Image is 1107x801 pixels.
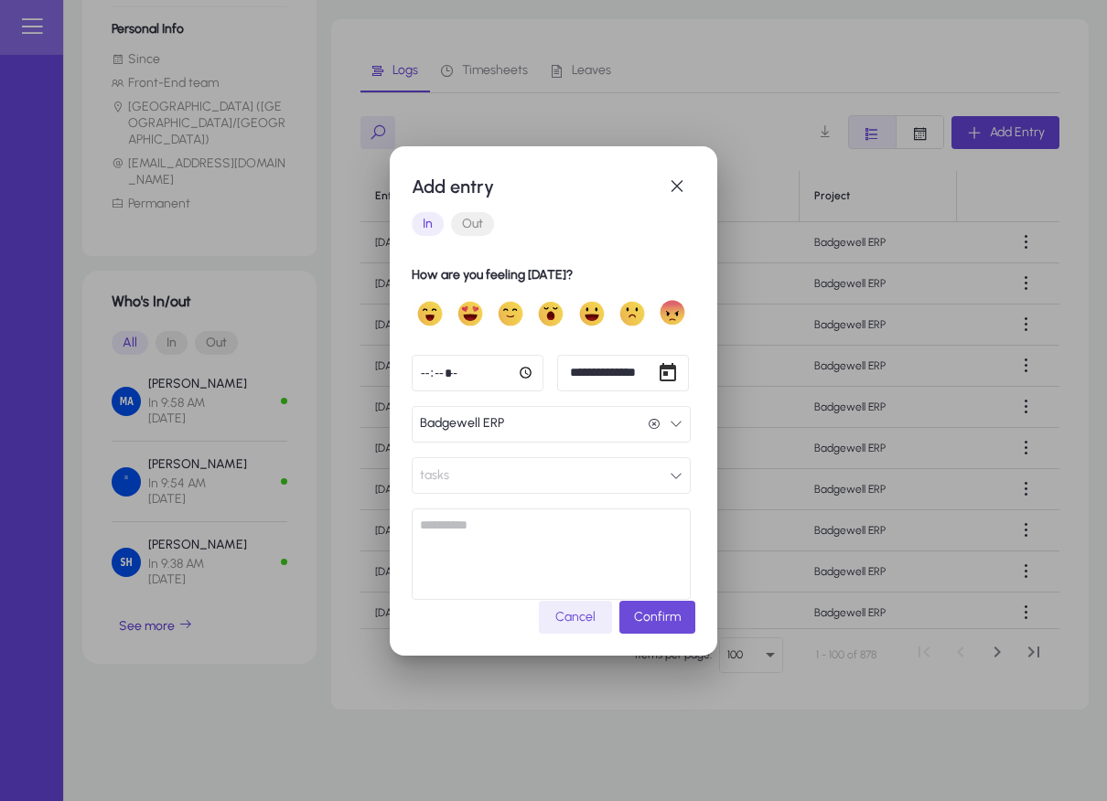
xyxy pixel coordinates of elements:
button: Out [451,212,494,236]
button: In [412,212,444,236]
span: Badgewell ERP [420,405,504,442]
h1: How are you feeling [DATE]? [412,264,691,286]
mat-button-toggle-group: Font Style [412,206,695,242]
h1: Add entry [412,172,659,201]
button: Open calendar [650,355,686,391]
span: tasks [420,457,449,494]
span: Confirm [634,609,681,625]
button: Cancel [539,601,612,634]
span: Cancel [555,609,596,625]
button: Confirm [619,601,695,634]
